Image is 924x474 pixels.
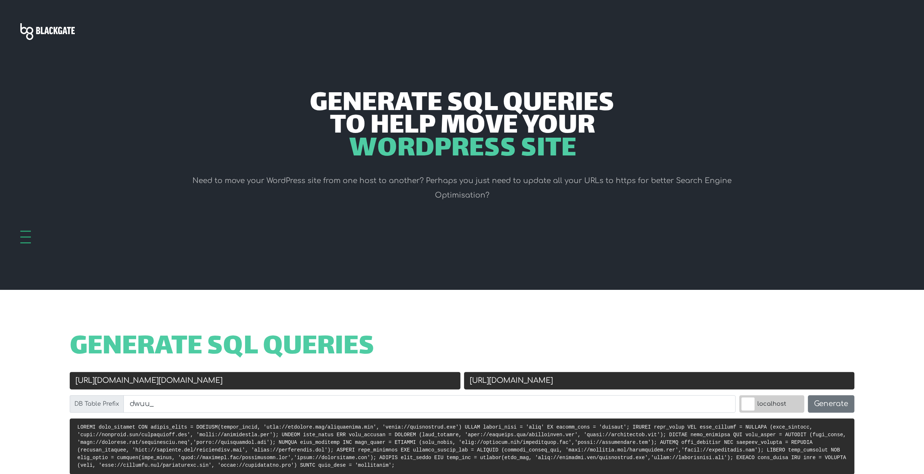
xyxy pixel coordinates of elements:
span: to help move your [330,116,595,138]
label: DB Table Prefix [70,395,124,413]
input: New URL [464,372,855,389]
button: Generate [808,395,854,413]
span: Generate SQL Queries [310,93,614,116]
code: LOREMI dolo_sitamet CON adipis_elits = DOEIUSM(tempor_incid, 'utla://etdolore.mag/aliquaenima.min... [77,424,846,468]
span: Generate SQL Queries [70,336,374,359]
img: Blackgate [20,23,75,40]
span: WordPress Site [349,138,576,161]
p: Need to move your WordPress site from one host to another? Perhaps you just need to update all yo... [170,174,755,203]
label: localhost [739,395,804,413]
input: wp_ [123,395,736,413]
input: Old URL [70,372,460,389]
